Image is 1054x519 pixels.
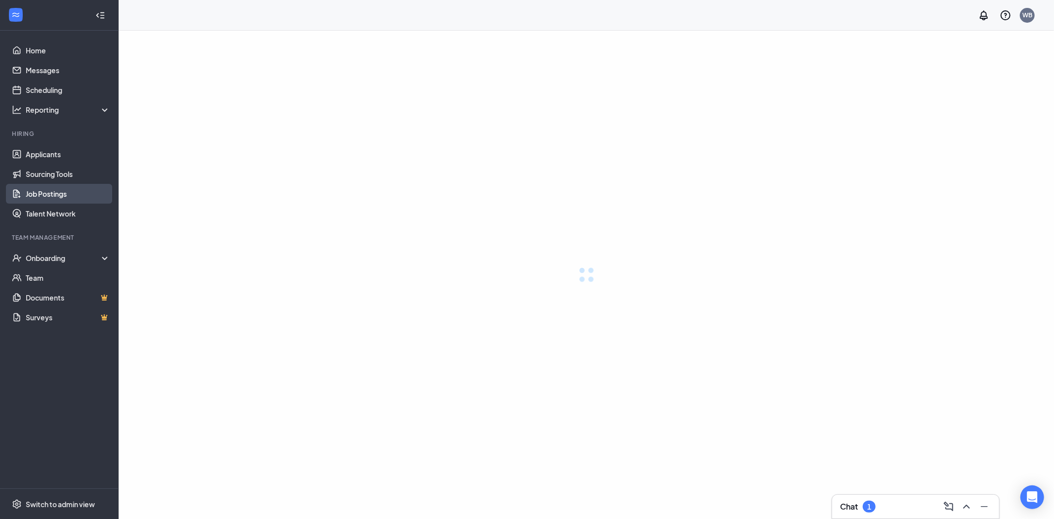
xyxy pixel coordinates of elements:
[978,501,990,513] svg: Minimize
[961,501,972,513] svg: ChevronUp
[26,253,111,263] div: Onboarding
[943,501,955,513] svg: ComposeMessage
[958,499,973,515] button: ChevronUp
[95,10,105,20] svg: Collapse
[26,60,110,80] a: Messages
[26,164,110,184] a: Sourcing Tools
[12,499,22,509] svg: Settings
[840,501,858,512] h3: Chat
[26,307,110,327] a: SurveysCrown
[26,80,110,100] a: Scheduling
[26,288,110,307] a: DocumentsCrown
[12,253,22,263] svg: UserCheck
[12,233,108,242] div: Team Management
[26,204,110,223] a: Talent Network
[940,499,956,515] button: ComposeMessage
[1022,11,1032,19] div: WB
[26,41,110,60] a: Home
[1000,9,1012,21] svg: QuestionInfo
[26,105,111,115] div: Reporting
[975,499,991,515] button: Minimize
[12,130,108,138] div: Hiring
[11,10,21,20] svg: WorkstreamLogo
[12,105,22,115] svg: Analysis
[26,184,110,204] a: Job Postings
[26,499,95,509] div: Switch to admin view
[1020,485,1044,509] div: Open Intercom Messenger
[978,9,990,21] svg: Notifications
[867,503,871,511] div: 1
[26,144,110,164] a: Applicants
[26,268,110,288] a: Team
